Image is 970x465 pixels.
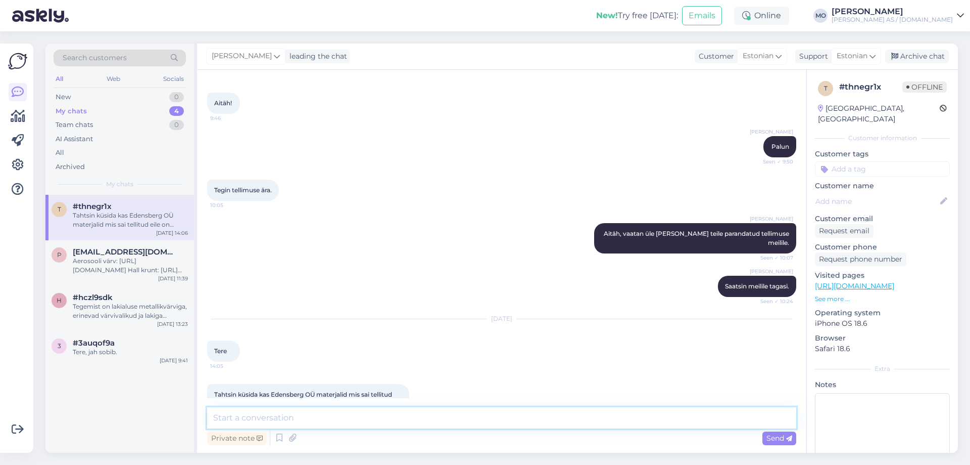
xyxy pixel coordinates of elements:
[73,302,188,320] div: Tegemist on lakialuse metallikvärviga, erinevad värvivalikud ja lakiga komplektid on saadaval mei...
[73,211,188,229] div: Tahtsin küsida kas Edensberg OÜ materjalid mis sai tellitud eile on valmis järgi tulemiseks?
[885,50,949,63] div: Archive chat
[169,120,184,130] div: 0
[766,434,792,443] span: Send
[169,106,184,116] div: 4
[818,103,940,124] div: [GEOGRAPHIC_DATA], [GEOGRAPHIC_DATA]
[824,84,828,92] span: t
[815,224,874,238] div: Request email
[832,8,964,24] a: [PERSON_NAME][PERSON_NAME] AS / [DOMAIN_NAME]
[815,379,950,390] p: Notes
[755,298,793,305] span: Seen ✓ 10:24
[815,270,950,281] p: Visited pages
[815,196,938,207] input: Add name
[695,51,734,62] div: Customer
[832,16,953,24] div: [PERSON_NAME] AS / [DOMAIN_NAME]
[682,6,722,25] button: Emails
[815,344,950,354] p: Safari 18.6
[73,247,178,257] span: pasituominen63@gmail.com
[750,268,793,275] span: [PERSON_NAME]
[214,186,272,194] span: Tegin tellimuse ära.
[815,364,950,373] div: Extra
[169,92,184,102] div: 0
[156,229,188,237] div: [DATE] 14:06
[815,318,950,329] p: iPhone OS 18.6
[214,99,232,107] span: Aitäh!
[106,180,133,189] span: My chats
[596,10,678,22] div: Try free [DATE]:
[815,308,950,318] p: Operating system
[815,161,950,177] input: Add a tag
[58,205,61,213] span: t
[755,158,793,165] span: Seen ✓ 9:50
[56,134,93,144] div: AI Assistant
[54,72,65,86] div: All
[161,72,186,86] div: Socials
[750,128,793,136] span: [PERSON_NAME]
[63,53,127,63] span: Search customers
[596,11,618,20] b: New!
[815,252,906,266] div: Request phone number
[815,294,950,304] p: See more ...
[73,257,188,275] div: Aerosooli värv: [URL][DOMAIN_NAME] Hall krunt: [URL][DOMAIN_NAME] Antud värv vajab ka lakki [PERS...
[815,149,950,159] p: Customer tags
[815,214,950,224] p: Customer email
[902,81,947,93] span: Offline
[57,297,62,304] span: h
[210,114,248,122] span: 9:46
[214,391,394,407] span: Tahtsin küsida kas Edensberg OÜ materjalid mis sai tellitud eile on valmis järgi tulemiseks?
[73,293,113,302] span: #hczl9sdk
[56,120,93,130] div: Team chats
[57,251,62,259] span: p
[160,357,188,364] div: [DATE] 9:41
[207,314,796,323] div: [DATE]
[158,275,188,282] div: [DATE] 11:39
[815,281,894,290] a: [URL][DOMAIN_NAME]
[813,9,828,23] div: MO
[815,333,950,344] p: Browser
[73,202,112,211] span: #thnegr1x
[750,215,793,223] span: [PERSON_NAME]
[285,51,347,62] div: leading the chat
[839,81,902,93] div: # thnegr1x
[207,432,267,445] div: Private note
[815,134,950,143] div: Customer information
[210,362,248,370] span: 14:05
[73,348,188,357] div: Tere, jah sobib.
[210,201,248,209] span: 10:05
[56,148,64,158] div: All
[795,51,828,62] div: Support
[837,51,867,62] span: Estonian
[815,242,950,252] p: Customer phone
[56,106,87,116] div: My chats
[734,7,789,25] div: Online
[214,347,227,355] span: Tere
[815,181,950,191] p: Customer name
[73,339,115,348] span: #3auqof9a
[743,51,773,62] span: Estonian
[725,282,789,290] span: Saatsin meilile tagasi.
[755,254,793,262] span: Seen ✓ 10:07
[212,51,272,62] span: [PERSON_NAME]
[105,72,122,86] div: Web
[58,342,61,350] span: 3
[832,8,953,16] div: [PERSON_NAME]
[604,230,791,246] span: Aitäh, vaatan üle [PERSON_NAME] teile parandatud tellimuse meilile.
[157,320,188,328] div: [DATE] 13:23
[8,52,27,71] img: Askly Logo
[771,143,789,150] span: Palun
[56,92,71,102] div: New
[56,162,85,172] div: Archived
